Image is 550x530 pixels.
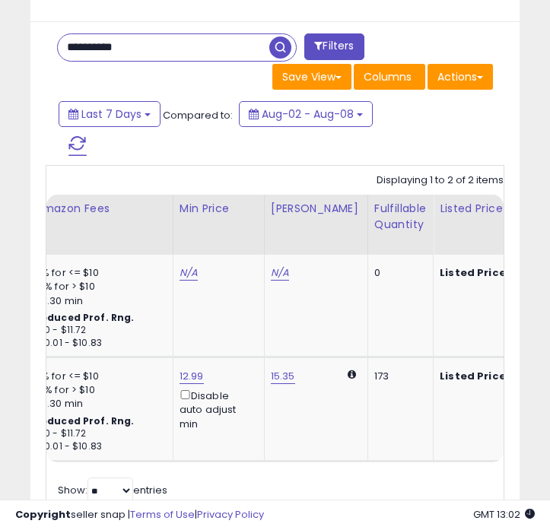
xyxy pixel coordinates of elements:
span: Last 7 Days [81,106,141,122]
div: $10 - $11.72 [35,427,161,440]
strong: Copyright [15,507,71,522]
a: 15.35 [271,369,295,384]
div: Disable auto adjust min [180,387,253,431]
div: 8% for <= $10 [35,266,161,280]
a: Privacy Policy [197,507,264,522]
button: Columns [354,64,425,90]
span: Compared to: [163,108,233,122]
div: 173 [374,370,421,383]
button: Last 7 Days [59,101,161,127]
span: 2025-08-16 13:02 GMT [473,507,535,522]
a: 12.99 [180,369,204,384]
b: Reduced Prof. Rng. [35,311,135,324]
button: Aug-02 - Aug-08 [239,101,373,127]
a: Terms of Use [130,507,195,522]
div: $10.01 - $10.83 [35,440,161,453]
span: Show: entries [58,483,167,497]
div: 15% for > $10 [35,383,161,397]
div: 15% for > $10 [35,280,161,294]
div: $0.30 min [35,294,161,308]
b: Listed Price: [440,369,509,383]
button: Actions [428,64,493,90]
div: Amazon Fees [35,201,167,217]
div: Min Price [180,201,258,217]
div: Fulfillable Quantity [374,201,427,233]
div: [PERSON_NAME] [271,201,361,217]
div: Displaying 1 to 2 of 2 items [377,173,504,188]
a: N/A [271,265,289,281]
div: $10.01 - $10.83 [35,337,161,350]
button: Filters [304,33,364,60]
b: Listed Price: [440,265,509,280]
span: Aug-02 - Aug-08 [262,106,354,122]
div: seller snap | | [15,508,264,522]
div: $10 - $11.72 [35,324,161,337]
div: $0.30 min [35,397,161,411]
div: 0 [374,266,421,280]
div: 8% for <= $10 [35,370,161,383]
button: Save View [272,64,351,90]
span: Columns [364,69,412,84]
b: Reduced Prof. Rng. [35,414,135,427]
a: N/A [180,265,198,281]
